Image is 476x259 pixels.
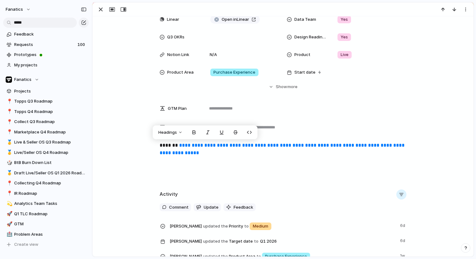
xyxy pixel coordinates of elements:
span: Eng Estimates (B/iOs/A/W) in Cycles [168,124,200,131]
span: 6d [400,221,406,229]
button: Feedback [224,203,256,211]
div: 📍 [7,180,11,187]
span: GTM [14,221,87,227]
button: 🥇 [6,149,12,156]
span: Marketplace Q4 Roadmap [14,129,87,135]
a: 📍Collect Q3 Roadmap [3,117,89,127]
span: Q3 OKRs [167,34,184,40]
a: 🏥Problem Areas [3,230,89,239]
span: Topps Q3 Roadmap [14,98,87,104]
button: Fanatics [3,75,89,84]
button: Showmore [160,81,406,93]
span: Product Area [167,69,194,76]
button: Comment [160,203,191,211]
div: 🎲 [7,159,11,166]
span: Priority [170,221,396,231]
span: 6d [400,236,406,244]
div: 🥇Live/Seller OS Q4 Roadmap [3,148,89,157]
a: 📍Topps Q3 Roadmap [3,97,89,106]
a: 📍Collecting Q4 Roadmap [3,178,89,188]
span: Headings [158,129,177,136]
span: Update [204,204,218,211]
a: My projects [3,60,89,70]
span: 100 [77,42,86,48]
span: Fanatics [14,76,31,83]
span: 1w [400,251,406,259]
span: Feedback [234,204,253,211]
div: 📍 [7,108,11,115]
button: 📍 [6,180,12,186]
span: Start date [294,69,315,76]
span: Create view [14,241,38,248]
a: Feedback [3,30,89,39]
a: Open inLinear [210,15,260,24]
button: Headings [155,127,186,138]
span: Projects [14,88,87,94]
span: Prototypes [14,52,87,58]
span: Design Readiness [294,34,327,40]
span: to [254,238,258,245]
a: 🎲BtB Burn Down List [3,158,89,167]
a: Projects [3,87,89,96]
div: 📍 [7,190,11,197]
span: Q1 TLC Roadmap [14,211,87,217]
span: Purchase Experience [213,69,255,76]
a: Prototypes [3,50,89,59]
button: 🎲 [6,160,12,166]
span: IR Roadmap [14,190,87,197]
div: 📍 [7,128,11,136]
span: N/A [207,52,219,58]
button: 🚀 [6,221,12,227]
span: Collect Q3 Roadmap [14,119,87,125]
a: 💫Analytics Team Tasks [3,199,89,208]
span: Problem Areas [14,231,87,238]
span: GTM Plan [168,105,187,112]
span: Target date [170,236,396,246]
span: Yes [341,16,348,23]
a: 🚀GTM [3,219,89,229]
span: Yes [341,34,348,40]
span: Product [294,52,310,58]
span: updated the [203,238,228,245]
div: 🥇 [7,149,11,156]
a: 📍IR Roadmap [3,189,89,198]
div: 📍 [7,98,11,105]
span: Topps Q4 Roadmap [14,109,87,115]
div: 🏥 [7,231,11,238]
button: 📍 [6,109,12,115]
a: 📍Topps Q4 Roadmap [3,107,89,116]
a: 🚀Q1 TLC Roadmap [3,209,89,219]
div: 📍 [7,118,11,126]
span: Data Team [294,16,316,23]
span: fanatics [6,6,23,13]
span: BtB Burn Down List [14,160,87,166]
span: Notion Link [167,52,189,58]
div: 🚀 [7,221,11,228]
div: 🥇 [7,139,11,146]
button: 💫 [6,200,12,207]
span: Live [341,52,348,58]
span: more [287,84,297,90]
span: updated the [203,223,228,229]
span: Live & Seller OS Q3 Roadmap [14,139,87,145]
span: Medium [253,223,268,229]
a: 🥇Live & Seller OS Q3 Roadmap [3,138,89,147]
button: fanatics [3,4,34,14]
span: My projects [14,62,87,68]
span: Linear [167,16,179,23]
button: 🏥 [6,231,12,238]
a: 🥇Draft Live/Seller OS Q1 2026 Roadmap [3,168,89,178]
span: Requests [14,42,76,48]
a: 📍Marketplace Q4 Roadmap [3,127,89,137]
button: Create view [3,240,89,249]
span: [PERSON_NAME] [170,223,202,229]
span: Show [276,84,287,90]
